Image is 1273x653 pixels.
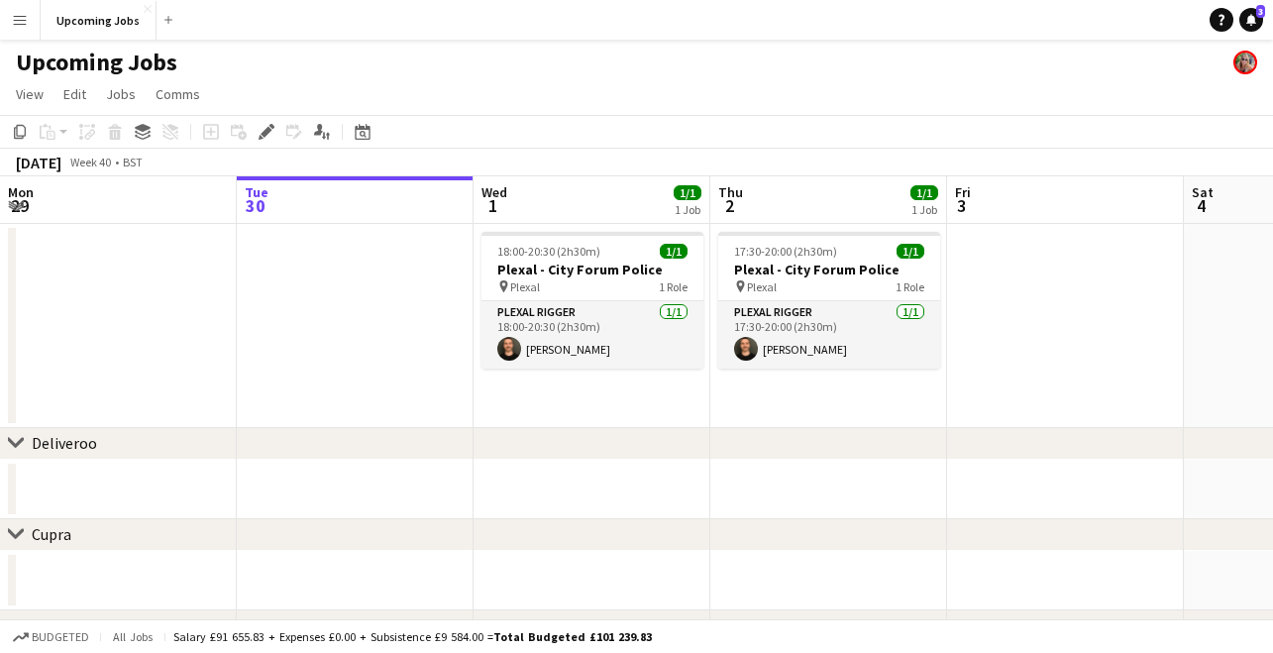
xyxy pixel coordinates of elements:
[55,81,94,107] a: Edit
[1256,5,1265,18] span: 3
[1189,194,1214,217] span: 4
[41,1,157,40] button: Upcoming Jobs
[481,261,703,278] h3: Plexal - City Forum Police
[715,194,743,217] span: 2
[16,85,44,103] span: View
[32,524,71,544] div: Cupra
[911,202,937,217] div: 1 Job
[478,194,507,217] span: 1
[98,81,144,107] a: Jobs
[8,81,52,107] a: View
[1239,8,1263,32] a: 3
[493,629,652,644] span: Total Budgeted £101 239.83
[675,202,700,217] div: 1 Job
[510,279,540,294] span: Plexal
[32,615,105,635] div: New group
[896,279,924,294] span: 1 Role
[148,81,208,107] a: Comms
[16,153,61,172] div: [DATE]
[10,626,92,648] button: Budgeted
[5,194,34,217] span: 29
[659,279,688,294] span: 1 Role
[952,194,971,217] span: 3
[242,194,268,217] span: 30
[718,183,743,201] span: Thu
[718,232,940,369] app-job-card: 17:30-20:00 (2h30m)1/1Plexal - City Forum Police Plexal1 RolePlexal Rigger1/117:30-20:00 (2h30m)[...
[734,244,837,259] span: 17:30-20:00 (2h30m)
[718,301,940,369] app-card-role: Plexal Rigger1/117:30-20:00 (2h30m)[PERSON_NAME]
[481,301,703,369] app-card-role: Plexal Rigger1/118:00-20:30 (2h30m)[PERSON_NAME]
[955,183,971,201] span: Fri
[1192,183,1214,201] span: Sat
[497,244,600,259] span: 18:00-20:30 (2h30m)
[897,244,924,259] span: 1/1
[747,279,777,294] span: Plexal
[32,433,97,453] div: Deliveroo
[660,244,688,259] span: 1/1
[481,232,703,369] app-job-card: 18:00-20:30 (2h30m)1/1Plexal - City Forum Police Plexal1 RolePlexal Rigger1/118:00-20:30 (2h30m)[...
[16,48,177,77] h1: Upcoming Jobs
[674,185,701,200] span: 1/1
[910,185,938,200] span: 1/1
[32,630,89,644] span: Budgeted
[109,629,157,644] span: All jobs
[106,85,136,103] span: Jobs
[718,261,940,278] h3: Plexal - City Forum Police
[156,85,200,103] span: Comms
[481,183,507,201] span: Wed
[63,85,86,103] span: Edit
[65,155,115,169] span: Week 40
[123,155,143,169] div: BST
[245,183,268,201] span: Tue
[8,183,34,201] span: Mon
[1233,51,1257,74] app-user-avatar: Jade Beasley
[173,629,652,644] div: Salary £91 655.83 + Expenses £0.00 + Subsistence £9 584.00 =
